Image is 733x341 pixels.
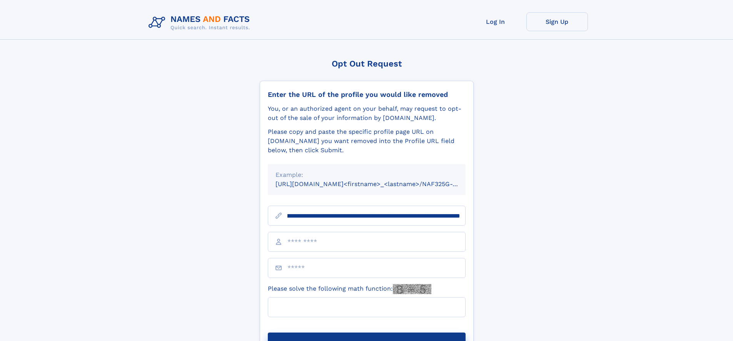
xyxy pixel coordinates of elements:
[145,12,256,33] img: Logo Names and Facts
[268,284,431,294] label: Please solve the following math function:
[260,59,474,68] div: Opt Out Request
[268,104,466,123] div: You, or an authorized agent on your behalf, may request to opt-out of the sale of your informatio...
[268,127,466,155] div: Please copy and paste the specific profile page URL on [DOMAIN_NAME] you want removed into the Pr...
[268,90,466,99] div: Enter the URL of the profile you would like removed
[276,170,458,180] div: Example:
[526,12,588,31] a: Sign Up
[276,180,480,188] small: [URL][DOMAIN_NAME]<firstname>_<lastname>/NAF325G-xxxxxxxx
[465,12,526,31] a: Log In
